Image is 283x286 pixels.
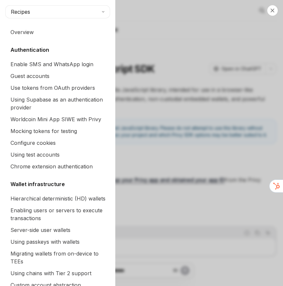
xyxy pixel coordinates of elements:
[5,26,110,38] a: Overview
[10,269,91,277] div: Using chains with Tier 2 support
[5,161,110,172] a: Chrome extension authentication
[5,204,110,224] a: Enabling users or servers to execute transactions
[10,226,70,234] div: Server-side user wallets
[5,149,110,161] a: Using test accounts
[10,84,95,92] div: Use tokens from OAuth providers
[10,127,77,135] div: Mocking tokens for testing
[5,58,110,70] a: Enable SMS and WhatsApp login
[10,46,49,54] h5: Authentication
[10,195,105,202] div: Hierarchical deterministic (HD) wallets
[10,72,49,80] div: Guest accounts
[10,250,106,265] div: Migrating wallets from on-device to TEEs
[5,5,110,18] button: Recipes
[5,224,110,236] a: Server-side user wallets
[11,8,30,16] span: Recipes
[10,96,106,111] div: Using Supabase as an authentication provider
[10,180,65,188] h5: Wallet infrastructure
[10,151,60,159] div: Using test accounts
[10,139,56,147] div: Configure cookies
[5,193,110,204] a: Hierarchical deterministic (HD) wallets
[10,162,93,170] div: Chrome extension authentication
[10,206,106,222] div: Enabling users or servers to execute transactions
[10,115,101,123] div: Worldcoin Mini App SIWE with Privy
[5,125,110,137] a: Mocking tokens for testing
[5,113,110,125] a: Worldcoin Mini App SIWE with Privy
[5,94,110,113] a: Using Supabase as an authentication provider
[10,238,80,246] div: Using passkeys with wallets
[5,70,110,82] a: Guest accounts
[10,28,34,36] div: Overview
[5,82,110,94] a: Use tokens from OAuth providers
[5,248,110,267] a: Migrating wallets from on-device to TEEs
[5,236,110,248] a: Using passkeys with wallets
[5,137,110,149] a: Configure cookies
[5,267,110,279] a: Using chains with Tier 2 support
[10,60,93,68] div: Enable SMS and WhatsApp login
